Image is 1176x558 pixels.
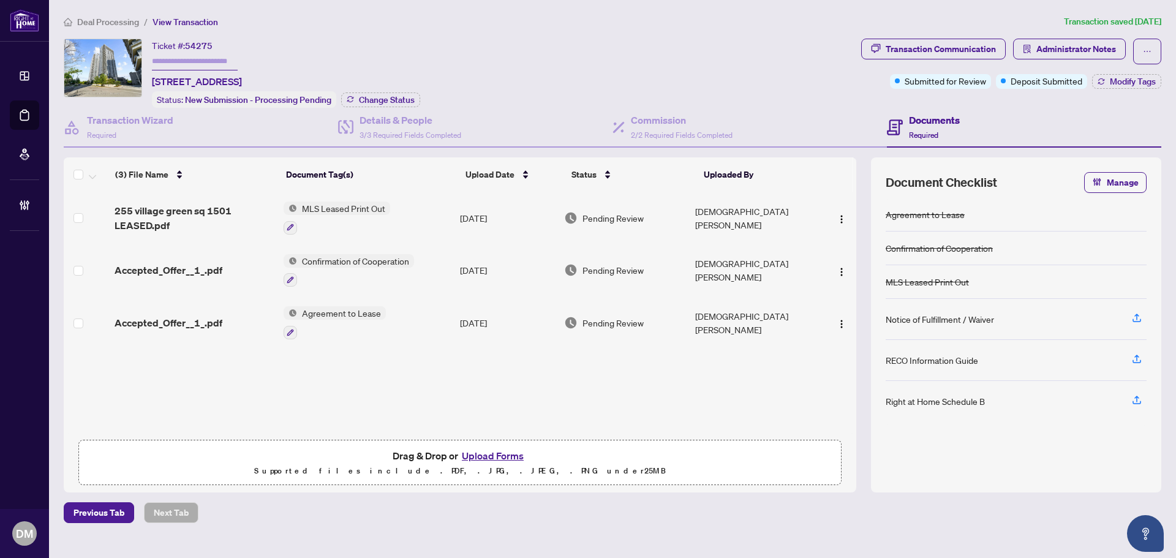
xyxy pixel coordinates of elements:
span: Drag & Drop or [393,448,527,464]
span: Pending Review [582,316,644,330]
span: Manage [1107,173,1139,192]
span: View Transaction [153,17,218,28]
span: (3) File Name [115,168,168,181]
button: Upload Forms [458,448,527,464]
span: Pending Review [582,211,644,225]
span: Status [571,168,597,181]
span: Agreement to Lease [297,306,386,320]
th: Document Tag(s) [281,157,461,192]
span: DM [16,525,33,542]
h4: Transaction Wizard [87,113,173,127]
span: home [64,18,72,26]
div: Ticket #: [152,39,213,53]
span: Deposit Submitted [1011,74,1082,88]
button: Transaction Communication [861,39,1006,59]
img: Document Status [564,316,578,330]
th: (3) File Name [110,157,281,192]
span: Required [87,130,116,140]
th: Uploaded By [699,157,815,192]
img: Status Icon [284,202,297,215]
img: Status Icon [284,306,297,320]
span: Change Status [359,96,415,104]
span: Document Checklist [886,174,997,191]
span: Deal Processing [77,17,139,28]
img: Document Status [564,263,578,277]
p: Supported files include .PDF, .JPG, .JPEG, .PNG under 25 MB [86,464,834,478]
img: Status Icon [284,254,297,268]
img: Document Status [564,211,578,225]
div: Right at Home Schedule B [886,394,985,408]
button: Logo [832,208,851,228]
span: Required [909,130,938,140]
td: [DEMOGRAPHIC_DATA][PERSON_NAME] [690,244,820,297]
img: Logo [837,214,846,224]
button: Logo [832,260,851,280]
th: Upload Date [461,157,567,192]
span: Pending Review [582,263,644,277]
div: Notice of Fulfillment / Waiver [886,312,994,326]
th: Status [567,157,699,192]
img: IMG-E12393254_1.jpg [64,39,141,97]
div: RECO Information Guide [886,353,978,367]
span: Modify Tags [1110,77,1156,86]
button: Open asap [1127,515,1164,552]
button: Manage [1084,172,1147,193]
li: / [144,15,148,29]
button: Logo [832,313,851,333]
td: [DEMOGRAPHIC_DATA][PERSON_NAME] [690,192,820,244]
span: Drag & Drop orUpload FormsSupported files include .PDF, .JPG, .JPEG, .PNG under25MB [79,440,841,486]
article: Transaction saved [DATE] [1064,15,1161,29]
h4: Documents [909,113,960,127]
span: Accepted_Offer__1_.pdf [115,263,222,277]
span: Upload Date [466,168,514,181]
div: Status: [152,91,336,108]
button: Previous Tab [64,502,134,523]
button: Status IconConfirmation of Cooperation [284,254,414,287]
h4: Details & People [360,113,461,127]
span: 255 village green sq 1501 LEASED.pdf [115,203,274,233]
button: Change Status [341,92,420,107]
button: Modify Tags [1092,74,1161,89]
div: Confirmation of Cooperation [886,241,993,255]
span: MLS Leased Print Out [297,202,390,215]
span: ellipsis [1143,47,1151,56]
span: 3/3 Required Fields Completed [360,130,461,140]
span: Accepted_Offer__1_.pdf [115,315,222,330]
span: Administrator Notes [1036,39,1116,59]
button: Next Tab [144,502,198,523]
div: MLS Leased Print Out [886,275,969,288]
div: Agreement to Lease [886,208,965,221]
button: Status IconAgreement to Lease [284,306,386,339]
span: New Submission - Processing Pending [185,94,331,105]
button: Administrator Notes [1013,39,1126,59]
span: 54275 [185,40,213,51]
div: Transaction Communication [886,39,996,59]
td: [DATE] [455,192,560,244]
span: Previous Tab [73,503,124,522]
td: [DATE] [455,244,560,297]
td: [DATE] [455,296,560,349]
button: Status IconMLS Leased Print Out [284,202,390,235]
span: 2/2 Required Fields Completed [631,130,733,140]
img: logo [10,9,39,32]
span: [STREET_ADDRESS] [152,74,242,89]
img: Logo [837,319,846,329]
span: Confirmation of Cooperation [297,254,414,268]
td: [DEMOGRAPHIC_DATA][PERSON_NAME] [690,296,820,349]
h4: Commission [631,113,733,127]
span: solution [1023,45,1031,53]
span: Submitted for Review [905,74,986,88]
img: Logo [837,267,846,277]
